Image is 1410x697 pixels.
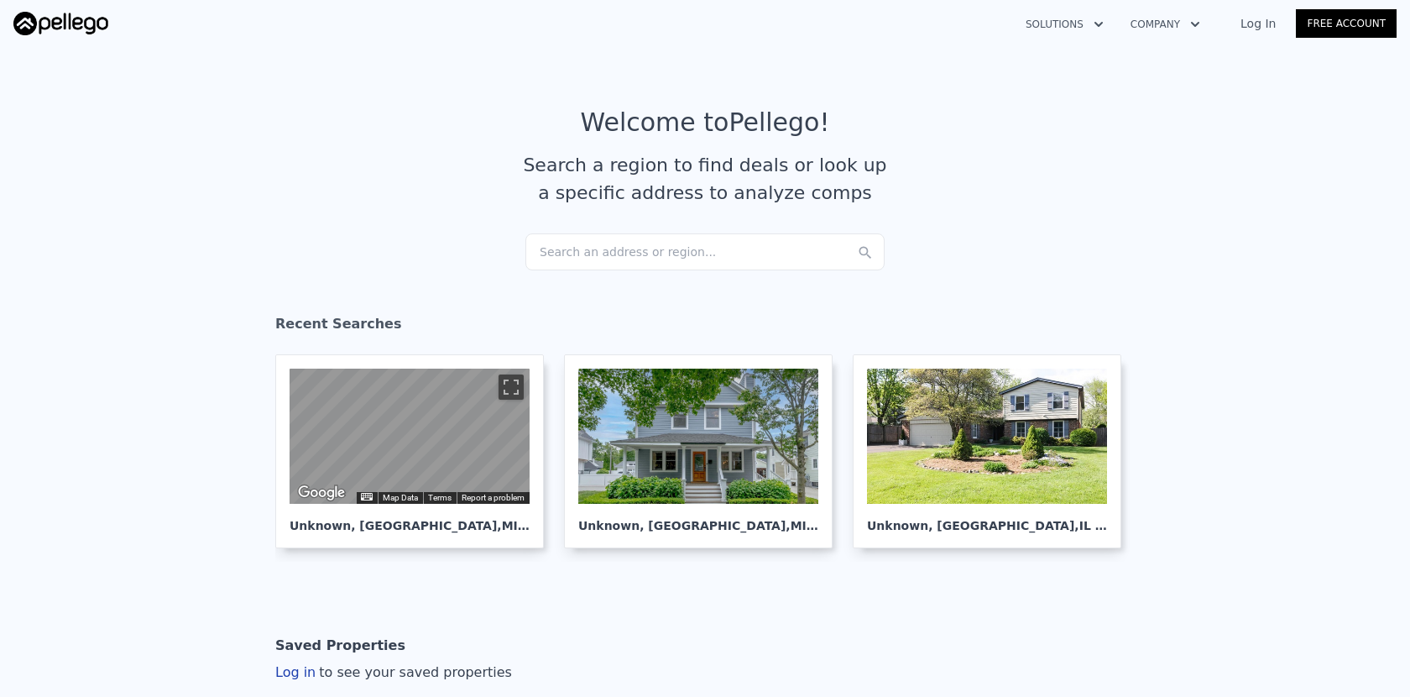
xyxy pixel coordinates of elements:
[275,301,1135,354] div: Recent Searches
[525,233,885,270] div: Search an address or region...
[275,629,405,663] div: Saved Properties
[853,354,1135,548] a: Unknown, [GEOGRAPHIC_DATA],IL 60045
[316,664,512,680] span: to see your saved properties
[275,354,557,548] a: Map Unknown, [GEOGRAPHIC_DATA],MI 48167
[867,504,1107,534] div: Unknown , [GEOGRAPHIC_DATA]
[564,354,846,548] a: Unknown, [GEOGRAPHIC_DATA],MI 48307
[1296,9,1397,38] a: Free Account
[581,107,830,138] div: Welcome to Pellego !
[290,369,530,504] div: Street View
[294,482,349,504] a: Open this area in Google Maps (opens a new window)
[361,493,373,500] button: Keyboard shortcuts
[290,369,530,504] div: Map
[13,12,108,35] img: Pellego
[383,492,418,504] button: Map Data
[1220,15,1296,32] a: Log In
[499,375,524,400] button: Toggle fullscreen view
[786,519,851,532] span: , MI 48307
[578,504,818,534] div: Unknown , [GEOGRAPHIC_DATA]
[517,151,893,207] div: Search a region to find deals or look up a specific address to analyze comps
[1012,9,1117,39] button: Solutions
[294,482,349,504] img: Google
[1117,9,1214,39] button: Company
[462,493,525,502] a: Report a problem
[290,504,530,534] div: Unknown , [GEOGRAPHIC_DATA]
[497,519,562,532] span: , MI 48167
[1074,519,1136,532] span: , IL 60045
[275,663,512,683] div: Log in
[428,493,452,502] a: Terms (opens in new tab)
